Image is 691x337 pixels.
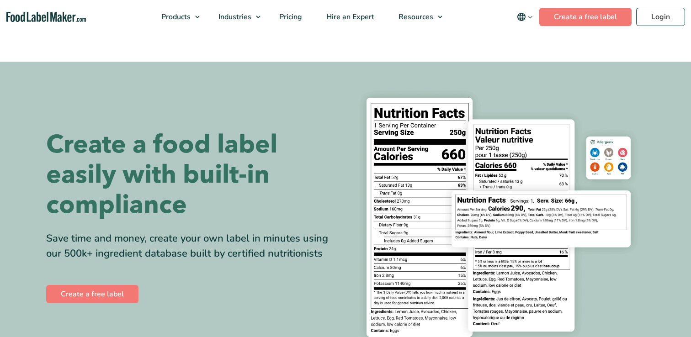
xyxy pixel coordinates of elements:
[159,12,191,22] span: Products
[46,285,138,303] a: Create a free label
[636,8,685,26] a: Login
[324,12,375,22] span: Hire an Expert
[276,12,303,22] span: Pricing
[216,12,252,22] span: Industries
[396,12,434,22] span: Resources
[539,8,632,26] a: Create a free label
[46,231,339,261] div: Save time and money, create your own label in minutes using our 500k+ ingredient database built b...
[46,130,339,220] h1: Create a food label easily with built-in compliance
